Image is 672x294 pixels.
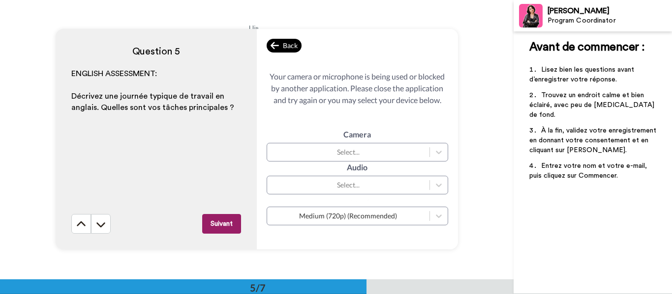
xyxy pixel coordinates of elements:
span: Lisez bien les questions avant d’enregistrer votre réponse. [529,66,636,83]
span: Décrivez une journée typique de travail en anglais. Quelles sont vos tâches principales ? [71,92,234,111]
label: Camera [343,129,371,140]
span: Trouvez un endroit calme et bien éclairé, avec peu de [MEDICAL_DATA] de fond. [529,92,656,118]
div: Program Coordinator [548,17,672,25]
label: Quality [346,194,368,204]
span: ENGLISH ASSESSMENT: [71,70,157,78]
span: À la fin, validez votre enregistrement en donnant votre consentement et en cliquant sur [PERSON_N... [529,127,658,154]
div: Select... [272,147,425,157]
button: Suivant [202,214,241,234]
span: Your camera or microphone is being used or blocked by another application. Please close the appli... [267,71,448,106]
span: Entrez votre nom et votre e-mail, puis cliquez sur Commencer. [529,162,649,179]
div: Back [267,39,302,53]
span: Back [283,41,298,51]
div: Select... [272,180,425,190]
h4: Question 5 [71,45,241,58]
span: Avant de commencer : [529,41,645,53]
img: Profile Image [519,4,543,27]
div: Medium (720p) (Recommended) [272,211,425,221]
label: Audio [347,161,367,173]
div: [PERSON_NAME] [548,6,672,16]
